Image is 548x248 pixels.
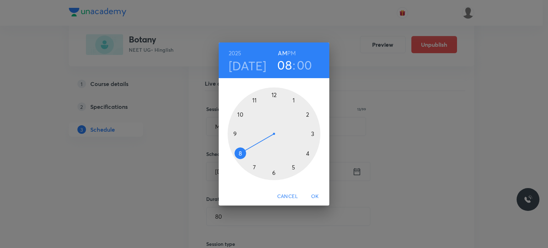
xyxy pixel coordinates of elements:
button: [DATE] [229,58,267,73]
button: AM [278,48,287,58]
button: 00 [297,57,312,72]
h3: : [293,57,295,72]
button: 08 [277,57,292,72]
button: PM [287,48,296,58]
button: 2025 [229,48,242,58]
button: OK [304,190,326,203]
span: Cancel [277,192,298,201]
button: Cancel [274,190,301,203]
span: OK [306,192,324,201]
